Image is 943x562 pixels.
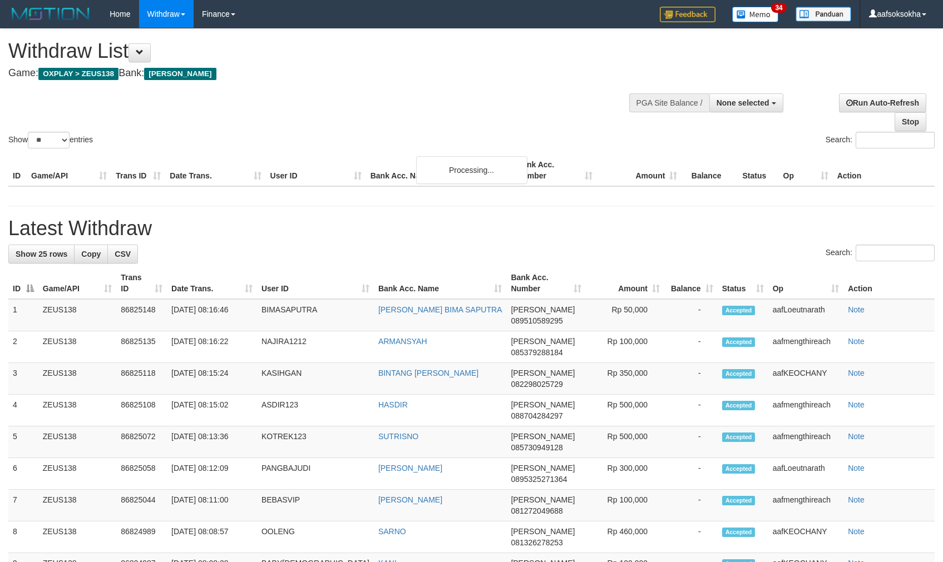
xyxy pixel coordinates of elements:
span: Copy 081326278253 to clipboard [511,538,562,547]
a: Show 25 rows [8,245,75,263]
span: Copy [81,250,101,258]
td: Rp 500,000 [586,426,664,458]
th: Status: activate to sort column ascending [718,267,768,299]
span: Accepted [722,337,756,347]
span: Copy 089510589295 to clipboard [511,316,562,325]
td: - [664,458,718,490]
a: Note [848,495,865,504]
button: None selected [709,93,783,112]
td: ZEUS138 [38,521,116,553]
td: [DATE] 08:16:22 [167,331,257,363]
th: Op [779,155,833,186]
input: Search: [856,245,935,261]
td: Rp 460,000 [586,521,664,553]
th: Date Trans. [165,155,265,186]
td: KOTREK123 [257,426,374,458]
a: Note [848,400,865,409]
img: Feedback.jpg [660,7,715,22]
span: [PERSON_NAME] [511,527,575,536]
th: Status [738,155,778,186]
th: ID: activate to sort column descending [8,267,38,299]
td: [DATE] 08:12:09 [167,458,257,490]
h1: Withdraw List [8,40,618,62]
label: Search: [826,245,935,261]
th: User ID [266,155,366,186]
span: [PERSON_NAME] [511,495,575,504]
span: Copy 0895325271364 to clipboard [511,475,567,484]
td: - [664,426,718,458]
th: Balance: activate to sort column ascending [664,267,718,299]
td: aafmengthireach [768,490,844,521]
td: aafKEOCHANY [768,521,844,553]
td: 5 [8,426,38,458]
span: [PERSON_NAME] [511,369,575,377]
a: Copy [74,245,108,263]
a: SUTRISNO [378,432,418,441]
td: aafLoeutnarath [768,299,844,331]
img: panduan.png [796,7,851,22]
td: 86825118 [116,363,167,395]
span: Copy 082298025729 to clipboard [511,380,562,389]
th: Op: activate to sort column ascending [768,267,844,299]
select: Showentries [28,132,70,148]
span: Accepted [722,432,756,442]
label: Show entries [8,132,93,148]
td: 2 [8,331,38,363]
a: HASDIR [378,400,408,409]
td: 86825148 [116,299,167,331]
span: [PERSON_NAME] [511,337,575,346]
td: - [664,363,718,395]
span: Copy 085730949128 to clipboard [511,443,562,452]
th: Bank Acc. Number [512,155,597,186]
td: Rp 50,000 [586,299,664,331]
td: ZEUS138 [38,299,116,331]
td: 8 [8,521,38,553]
th: Action [833,155,935,186]
td: - [664,331,718,363]
td: ZEUS138 [38,426,116,458]
th: Bank Acc. Number: activate to sort column ascending [506,267,586,299]
th: Bank Acc. Name: activate to sort column ascending [374,267,506,299]
td: ZEUS138 [38,331,116,363]
div: PGA Site Balance / [629,93,709,112]
td: BIMASAPUTRA [257,299,374,331]
td: 6 [8,458,38,490]
a: [PERSON_NAME] BIMA SAPUTRA [378,305,502,314]
span: [PERSON_NAME] [144,68,216,80]
a: SARNO [378,527,406,536]
a: [PERSON_NAME] [378,464,442,473]
td: - [664,521,718,553]
th: Date Trans.: activate to sort column ascending [167,267,257,299]
td: aafKEOCHANY [768,363,844,395]
th: Amount: activate to sort column ascending [586,267,664,299]
td: 86825108 [116,395,167,426]
td: OOLENG [257,521,374,553]
td: 86825135 [116,331,167,363]
a: CSV [107,245,138,263]
span: None selected [717,98,769,107]
div: Processing... [416,156,527,184]
th: Action [843,267,935,299]
td: KASIHGAN [257,363,374,395]
td: - [664,299,718,331]
th: Balance [682,155,738,186]
th: User ID: activate to sort column ascending [257,267,374,299]
a: BINTANG [PERSON_NAME] [378,369,478,377]
th: Bank Acc. Name [366,155,512,186]
th: ID [8,155,27,186]
td: ZEUS138 [38,490,116,521]
span: Show 25 rows [16,250,67,258]
td: ASDIR123 [257,395,374,426]
a: Note [848,337,865,346]
th: Game/API [27,155,111,186]
img: Button%20Memo.svg [732,7,779,22]
label: Search: [826,132,935,148]
td: Rp 300,000 [586,458,664,490]
td: aafLoeutnarath [768,458,844,490]
td: ZEUS138 [38,395,116,426]
th: Amount [597,155,682,186]
a: Note [848,305,865,314]
td: PANGBAJUDI [257,458,374,490]
span: Accepted [722,464,756,474]
span: Copy 081272049688 to clipboard [511,506,562,515]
